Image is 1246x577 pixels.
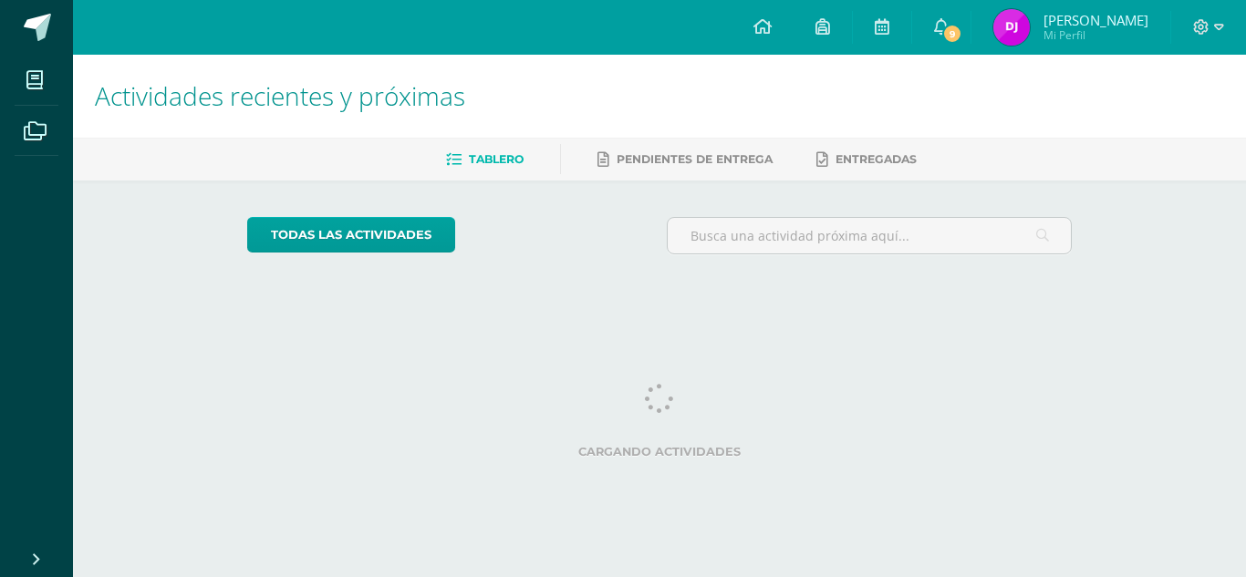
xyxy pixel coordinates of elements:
[247,217,455,252] a: todas las Actividades
[993,9,1030,46] img: 27d564066e219f7772a835f31561f60d.png
[1044,27,1148,43] span: Mi Perfil
[247,445,1073,459] label: Cargando actividades
[816,145,917,174] a: Entregadas
[446,145,524,174] a: Tablero
[941,24,961,44] span: 9
[597,145,773,174] a: Pendientes de entrega
[668,218,1072,253] input: Busca una actividad próxima aquí...
[836,152,917,166] span: Entregadas
[469,152,524,166] span: Tablero
[95,78,465,113] span: Actividades recientes y próximas
[617,152,773,166] span: Pendientes de entrega
[1044,11,1148,29] span: [PERSON_NAME]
